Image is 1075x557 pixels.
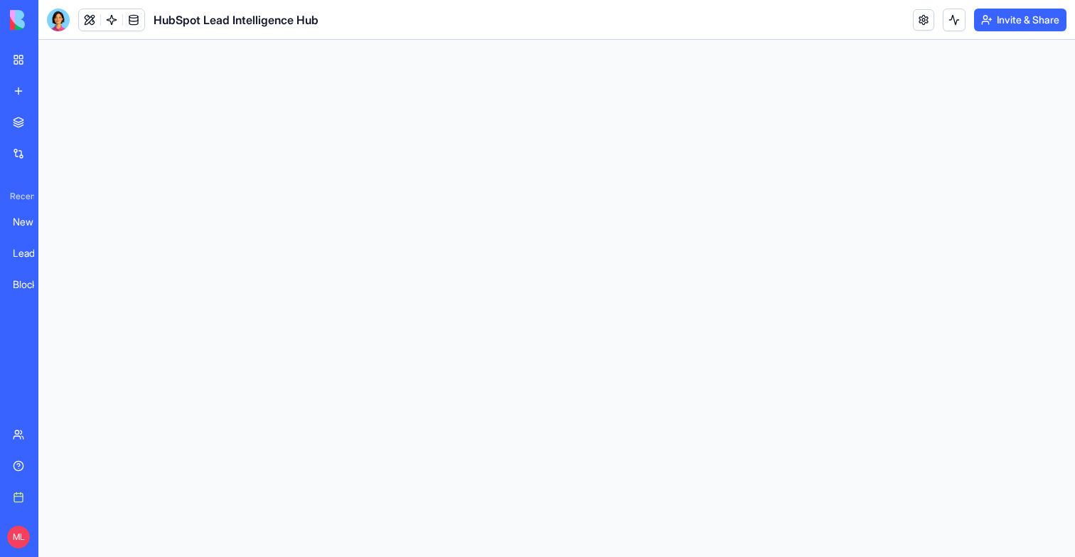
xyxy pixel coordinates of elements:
[4,270,61,299] a: Blocks Support Center
[13,277,53,292] div: Blocks Support Center
[13,246,53,260] div: Lead Generation Hub
[4,191,34,202] span: Recent
[4,239,61,267] a: Lead Generation Hub
[154,11,319,28] h1: HubSpot Lead Intelligence Hub
[13,215,53,229] div: New App
[4,208,61,236] a: New App
[974,9,1066,31] button: Invite & Share
[10,10,98,30] img: logo
[7,526,30,548] span: ML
